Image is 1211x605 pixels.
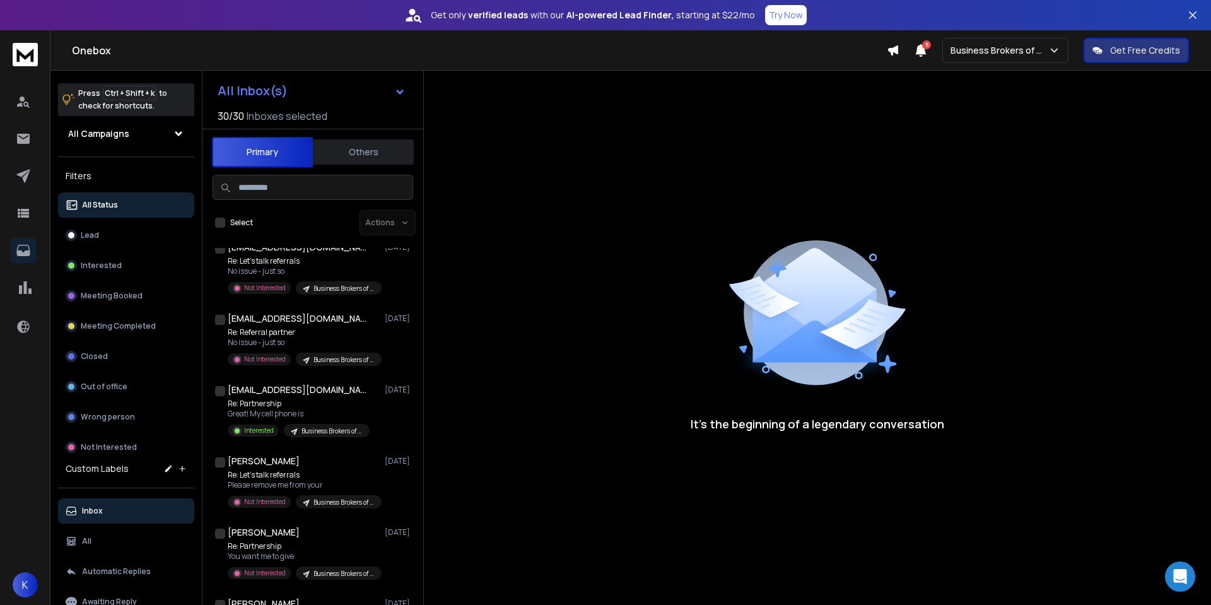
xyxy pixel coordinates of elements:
span: Ctrl + Shift + k [103,86,156,100]
button: Automatic Replies [58,559,194,584]
button: All Campaigns [58,121,194,146]
span: 5 [922,40,931,49]
h3: Inboxes selected [247,109,327,124]
p: Great! My cell phone is [228,409,370,419]
p: Not Interested [81,442,137,452]
p: No issue - just so [228,266,379,276]
p: All Status [82,200,118,210]
button: Primary [212,137,313,167]
button: Inbox [58,498,194,524]
p: Re: Let’s talk referrals [228,470,379,480]
p: [DATE] [385,314,413,324]
p: All [82,536,91,546]
p: Not Interested [244,283,286,293]
button: Meeting Completed [58,314,194,339]
p: Interested [244,426,274,435]
p: It’s the beginning of a legendary conversation [691,415,944,433]
p: Get only with our starting at $22/mo [431,9,755,21]
button: Not Interested [58,435,194,460]
strong: verified leads [468,9,528,21]
p: Not Interested [244,497,286,507]
p: Not Interested [244,355,286,364]
p: [DATE] [385,527,413,537]
p: Re: Partnership [228,399,370,409]
button: Interested [58,253,194,278]
p: Meeting Completed [81,321,156,331]
p: Lead [81,230,99,240]
strong: AI-powered Lead Finder, [566,9,674,21]
div: Open Intercom Messenger [1165,561,1195,592]
button: Others [313,138,414,166]
button: Closed [58,344,194,369]
p: [DATE] [385,456,413,466]
button: Try Now [765,5,807,25]
p: Out of office [81,382,127,392]
button: All Inbox(s) [208,78,416,103]
p: Inbox [82,506,103,516]
button: All [58,529,194,554]
p: Try Now [769,9,803,21]
p: Re: Let’s talk referrals [228,256,379,266]
p: Press to check for shortcuts. [78,87,167,112]
p: Please remove me from your [228,480,379,490]
button: Lead [58,223,194,248]
button: K [13,572,38,597]
h1: Onebox [72,43,887,58]
p: Business Brokers of AZ [951,44,1048,57]
h3: Filters [58,167,194,185]
label: Select [230,218,253,228]
h1: [PERSON_NAME] [228,455,300,467]
p: Business Brokers of [US_STATE] | Realtor | [GEOGRAPHIC_DATA] [301,426,362,436]
button: Out of office [58,374,194,399]
p: Business Brokers of [US_STATE] | Realtor | [GEOGRAPHIC_DATA] [313,355,374,365]
p: Re: Partnership [228,541,379,551]
h1: [PERSON_NAME] [228,526,300,539]
p: Business Brokers of [US_STATE] | Realtor | [GEOGRAPHIC_DATA] [313,569,374,579]
button: All Status [58,192,194,218]
p: Business Brokers of [US_STATE] | Realtor | [GEOGRAPHIC_DATA] [313,498,374,507]
p: Business Brokers of [US_STATE] | Realtor | [GEOGRAPHIC_DATA] [313,284,374,293]
h3: Custom Labels [66,462,129,475]
button: Wrong person [58,404,194,430]
button: Get Free Credits [1084,38,1189,63]
h1: All Inbox(s) [218,85,288,97]
p: No issue - just so [228,338,379,348]
p: Re: Referral partner [228,327,379,338]
p: Not Interested [244,568,286,578]
button: Meeting Booked [58,283,194,308]
h1: [EMAIL_ADDRESS][DOMAIN_NAME] [228,384,366,396]
p: Get Free Credits [1110,44,1180,57]
h1: All Campaigns [68,127,129,140]
p: Meeting Booked [81,291,143,301]
span: 30 / 30 [218,109,244,124]
p: Wrong person [81,412,135,422]
p: Interested [81,261,122,271]
p: [DATE] [385,385,413,395]
p: Closed [81,351,108,361]
img: logo [13,43,38,66]
p: You want me to give [228,551,379,561]
p: Automatic Replies [82,567,151,577]
h1: [EMAIL_ADDRESS][DOMAIN_NAME] [228,312,366,325]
